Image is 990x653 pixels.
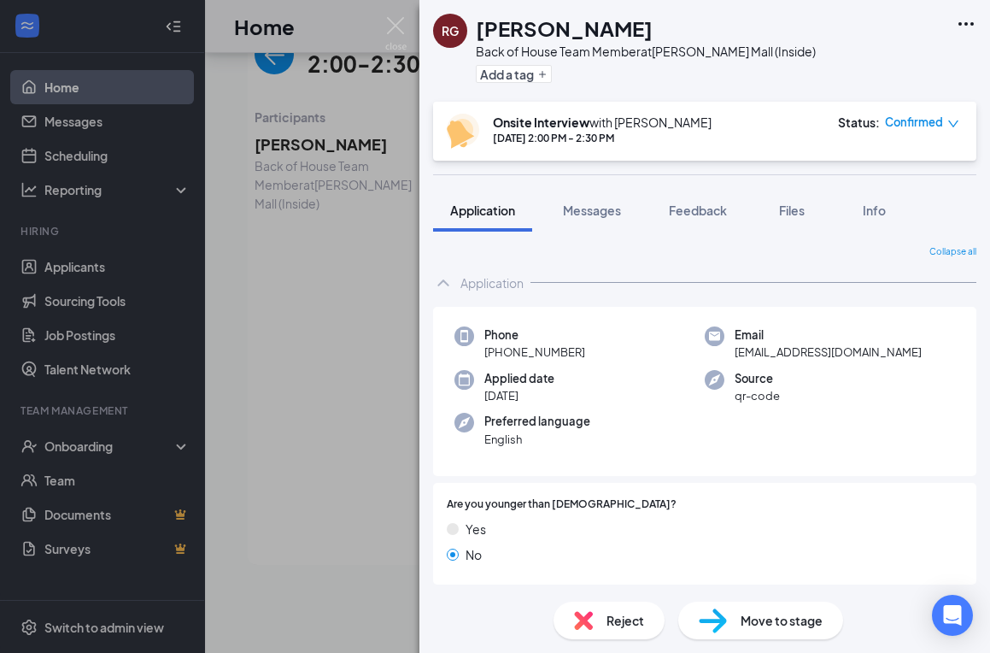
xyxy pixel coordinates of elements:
span: [EMAIL_ADDRESS][DOMAIN_NAME] [735,344,922,361]
span: Phone [484,326,585,344]
div: [DATE] 2:00 PM - 2:30 PM [493,131,712,145]
span: Yes [466,520,486,538]
span: down [947,118,959,130]
span: qr-code [735,387,780,404]
span: Info [863,203,886,218]
div: Status : [838,114,880,131]
span: Messages [563,203,621,218]
button: PlusAdd a tag [476,65,552,83]
span: [DATE] [484,387,554,404]
span: Source [735,370,780,387]
span: [PHONE_NUMBER] [484,344,585,361]
svg: Ellipses [956,14,976,34]
span: Confirmed [885,114,943,131]
span: Preferred language [484,413,590,430]
span: Application [450,203,515,218]
div: Application [460,274,524,291]
div: Open Intercom Messenger [932,595,973,636]
span: English [484,431,590,448]
span: Are you younger than [DEMOGRAPHIC_DATA]? [447,497,677,513]
span: No [466,545,482,564]
span: Email [735,326,922,344]
div: with [PERSON_NAME] [493,114,712,131]
svg: Plus [537,69,548,79]
b: Onsite Interview [493,115,589,130]
span: Feedback [669,203,727,218]
svg: ChevronUp [433,273,454,293]
div: Back of House Team Member at [PERSON_NAME] Mall (Inside) [476,43,816,60]
span: Move to stage [741,611,823,630]
span: Reject [606,611,644,630]
div: RG [442,22,459,39]
span: Files [779,203,805,218]
h1: [PERSON_NAME] [476,14,653,43]
span: Collapse all [929,245,976,259]
span: Applied date [484,370,554,387]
